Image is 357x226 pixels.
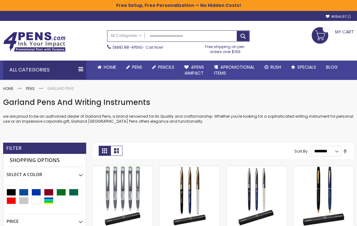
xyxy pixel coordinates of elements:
[297,64,316,70] span: Specials
[200,42,250,54] div: Free shipping on pen orders over $199
[107,31,145,41] a: All Categories
[226,166,286,171] a: Monument Collection - Garland® Hefty Resin Chrome Retractable Pen
[214,64,255,76] span: 4PROMOTIONAL ITEMS
[160,166,220,171] a: Monument Collection - Garland® Hefty Resin Gold Retractable Pen
[294,166,354,171] a: Hamilton Collection - Custom Garland® USA Made Hefty Gold Accents Matte Ballpoint Metal Twist Pen
[3,32,66,52] img: 4Pens Custom Pens and Promotional Products
[132,64,142,70] span: Pens
[326,14,351,19] a: Wishlist
[260,61,286,74] a: Rush
[3,114,354,124] p: we are proud to be an authorized dealer of Garland Pens, a brand renowned for its Quality and cra...
[3,97,354,107] h1: Garland Pens And Writing Instruments
[270,64,281,70] span: Rush
[111,33,142,38] span: All Categories
[104,64,116,70] span: Home
[6,145,22,152] strong: Filter
[209,61,260,80] a: 4PROMOTIONALITEMS
[26,86,35,91] a: Pens
[158,64,174,70] span: Pencils
[160,166,220,226] img: Monument Collection - Garland® Hefty Resin Gold Retractable Pen
[321,61,343,74] a: Blog
[3,86,13,91] a: Home
[3,61,86,79] div: All Categories
[112,45,142,50] a: (888) 88-4PENS
[179,61,209,80] a: 4Pens4impact
[326,64,338,70] span: Blog
[184,64,204,76] span: 4Pens 4impact
[7,154,83,167] strong: Shopping Options
[294,166,354,226] img: Hamilton Collection - Custom Garland® USA Made Hefty Gold Accents Matte Ballpoint Metal Twist Pen
[99,146,111,156] strong: Grid
[147,61,179,74] a: Pencils
[7,214,83,224] div: Price
[226,166,286,226] img: Monument Collection - Garland® Hefty Resin Chrome Retractable Pen
[93,166,153,171] a: Garland® USA Made Recycled Hefty High Gloss Chrome Accents Metal Twist Pen
[286,61,321,74] a: Specials
[295,148,308,154] label: Sort By
[121,61,147,74] a: Pens
[7,167,83,178] div: Select A Color
[93,166,153,226] img: Garland® USA Made Recycled Hefty High Gloss Chrome Accents Metal Twist Pen
[47,86,74,91] strong: Garland Pens
[92,61,121,74] a: Home
[112,45,163,50] span: - Call Now!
